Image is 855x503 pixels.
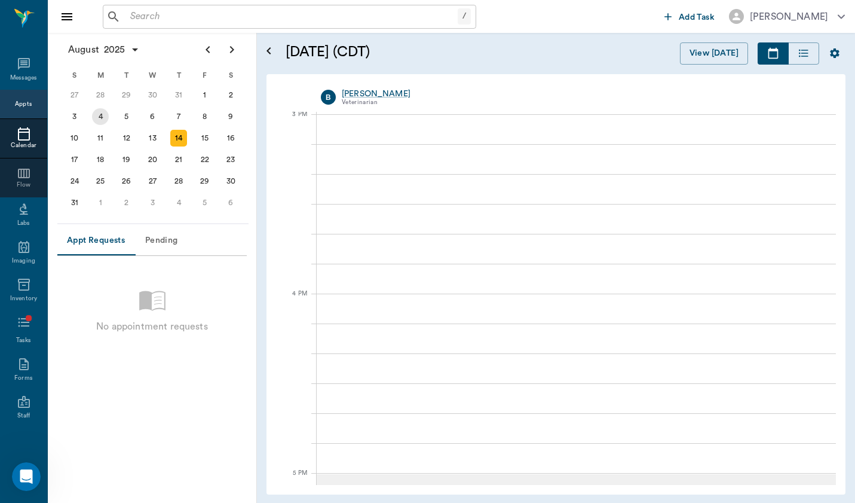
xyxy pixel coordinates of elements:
div: Tuesday, August 12, 2025 [118,130,135,147]
p: Active 45m ago [58,15,119,27]
div: Labs [17,219,30,228]
div: Wednesday, August 20, 2025 [145,151,161,168]
span: August [66,41,102,58]
div: You’ll get replies here and in your email:✉️[PERSON_NAME][EMAIL_ADDRESS][DOMAIN_NAME]Our usual re... [10,261,196,352]
div: Tuesday, July 29, 2025 [118,87,135,103]
div: Sunday, August 17, 2025 [66,151,83,168]
div: Monday, August 11, 2025 [92,130,109,147]
div: Tuesday, September 2, 2025 [118,194,135,211]
div: [DATE] [10,69,229,85]
div: Monday, September 1, 2025 [92,194,109,211]
div: Coco says… [10,261,229,362]
div: Inventory [10,294,37,303]
div: Friday, August 22, 2025 [197,151,213,168]
div: [PERSON_NAME] [750,10,828,24]
button: Home [209,5,231,28]
div: Brittany says… [10,85,229,261]
div: Friday, August 8, 2025 [197,108,213,125]
div: Monday, July 28, 2025 [92,87,109,103]
div: Friday, August 1, 2025 [197,87,213,103]
button: Add Task [660,5,719,28]
div: Good morning!wanted to touch base on a few things:1. Not all of our clients are receiving reminde... [43,85,229,252]
button: Appt Requests [57,227,134,255]
h1: [PERSON_NAME] [58,6,136,15]
div: Staff [17,411,30,420]
div: 3 PM [276,108,307,138]
div: 5 PM [276,467,307,497]
div: Imaging [12,257,35,266]
div: Wednesday, September 3, 2025 [145,194,161,211]
div: Thursday, August 7, 2025 [170,108,187,125]
div: Friday, August 15, 2025 [197,130,213,147]
div: Appts [15,100,32,109]
div: Sunday, July 27, 2025 [66,87,83,103]
h5: [DATE] (CDT) [286,42,520,62]
iframe: Intercom live chat [12,462,41,491]
div: Friday, September 5, 2025 [197,194,213,211]
div: You’ll get replies here and in your email: ✉️ [19,269,186,315]
div: Tuesday, August 26, 2025 [118,173,135,190]
button: View [DATE] [680,42,748,65]
img: Profile image for Lizbeth [34,7,53,26]
div: Saturday, September 6, 2025 [222,194,239,211]
div: W [140,66,166,84]
b: [PERSON_NAME][EMAIL_ADDRESS][DOMAIN_NAME] [19,292,182,314]
div: Sunday, August 3, 2025 [66,108,83,125]
div: Thursday, September 4, 2025 [170,194,187,211]
div: 4 PM [276,288,307,318]
div: B [321,90,336,105]
button: Pending [134,227,188,255]
div: Saturday, August 30, 2025 [222,173,239,190]
div: Sunday, August 24, 2025 [66,173,83,190]
button: Next page [220,38,244,62]
button: Gif picker [38,392,47,401]
div: Good morning! wanted to touch base on a few things: 1. Not all of our clients are receiving remin... [53,92,220,245]
button: Previous page [196,38,220,62]
button: Upload attachment [57,392,66,401]
div: S [62,66,88,84]
div: Today, Thursday, August 14, 2025 [170,130,187,147]
div: Veterinarian [342,97,822,108]
div: Wednesday, July 30, 2025 [145,87,161,103]
div: Monday, August 25, 2025 [92,173,109,190]
div: Our usual reply time 🕒 [19,321,186,345]
a: [PERSON_NAME] [342,88,822,100]
b: under 15 minutes [29,334,112,343]
button: [PERSON_NAME] [719,5,854,28]
div: Saturday, August 23, 2025 [222,151,239,168]
div: T [166,66,192,84]
div: Friday, August 29, 2025 [197,173,213,190]
div: Tuesday, August 5, 2025 [118,108,135,125]
div: Tasks [16,336,31,345]
div: Appointment request tabs [57,227,247,255]
div: T [114,66,140,84]
div: M [88,66,114,84]
div: Thursday, August 28, 2025 [170,173,187,190]
div: Saturday, August 16, 2025 [222,130,239,147]
button: August2025 [62,38,146,62]
button: Emoji picker [19,392,28,401]
div: Saturday, August 2, 2025 [222,87,239,103]
input: Search [125,8,458,25]
div: Wednesday, August 6, 2025 [145,108,161,125]
div: Messages [10,74,38,83]
div: F [192,66,218,84]
button: Close drawer [55,5,79,29]
p: No appointment requests [96,319,207,334]
div: / [458,8,471,25]
button: go back [8,5,30,28]
div: Monday, August 4, 2025 [92,108,109,125]
div: Wednesday, August 27, 2025 [145,173,161,190]
div: Wednesday, August 13, 2025 [145,130,161,147]
div: S [217,66,244,84]
span: 2025 [102,41,128,58]
div: Saturday, August 9, 2025 [222,108,239,125]
button: Open calendar [262,28,276,74]
div: Thursday, August 21, 2025 [170,151,187,168]
div: never mind on #1 - but the 2/3 notes stand :) [43,361,229,399]
button: Send a message… [205,387,224,406]
div: Brittany says… [10,361,229,409]
div: Thursday, July 31, 2025 [170,87,187,103]
textarea: Message… [10,367,229,387]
